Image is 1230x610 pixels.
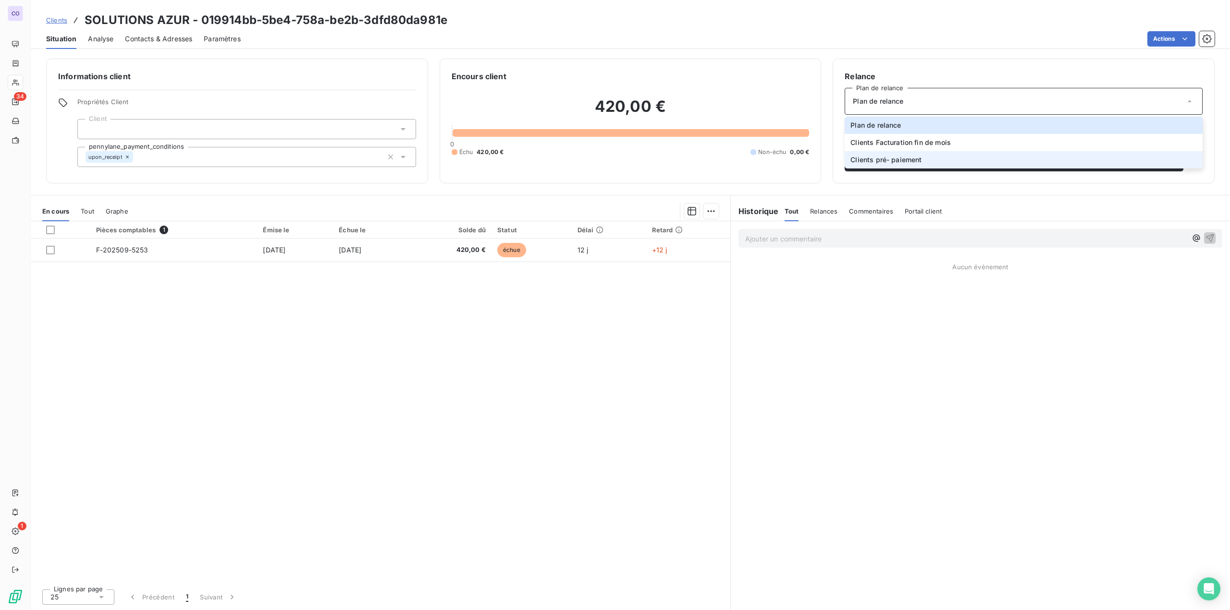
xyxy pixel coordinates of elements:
[96,226,252,234] div: Pièces comptables
[50,592,59,602] span: 25
[790,148,809,156] span: 0,00 €
[497,243,526,257] span: échue
[758,148,786,156] span: Non-échu
[263,246,285,254] span: [DATE]
[86,125,93,133] input: Ajouter une valeur
[652,246,667,254] span: +12 j
[1147,31,1195,47] button: Actions
[477,148,504,156] span: 420,00 €
[263,226,327,234] div: Émise le
[58,71,416,82] h6: Informations client
[853,96,903,106] span: Plan de relance
[122,587,180,607] button: Précédent
[14,92,26,101] span: 34
[46,34,76,44] span: Situation
[652,226,725,234] div: Retard
[459,148,473,156] span: Échu
[952,263,1008,271] span: Aucun évènement
[106,207,128,215] span: Graphe
[204,34,241,44] span: Paramètres
[452,71,506,82] h6: Encours client
[42,207,69,215] span: En cours
[452,97,810,126] h2: 420,00 €
[125,34,192,44] span: Contacts & Adresses
[850,120,901,130] span: Plan de relance
[578,226,640,234] div: Délai
[578,246,589,254] span: 12 j
[88,154,123,160] span: upon_receipt
[180,587,194,607] button: 1
[8,589,23,604] img: Logo LeanPay
[785,207,799,215] span: Tout
[77,98,416,111] span: Propriétés Client
[416,245,486,255] span: 420,00 €
[416,226,486,234] div: Solde dû
[849,207,893,215] span: Commentaires
[88,34,113,44] span: Analyse
[85,12,447,29] h3: SOLUTIONS AZUR - 019914bb-5be4-758a-be2b-3dfd80da981e
[850,155,922,165] span: Clients pré- paiement
[133,153,141,161] input: Ajouter une valeur
[845,71,1203,82] h6: Relance
[46,16,67,24] span: Clients
[160,226,168,234] span: 1
[18,522,26,530] span: 1
[731,205,779,217] h6: Historique
[186,592,188,602] span: 1
[810,207,837,215] span: Relances
[905,207,942,215] span: Portail client
[96,246,148,254] span: F-202509-5253
[450,140,454,148] span: 0
[850,138,951,147] span: Clients Facturation fin de mois
[1197,577,1220,600] div: Open Intercom Messenger
[339,246,361,254] span: [DATE]
[8,6,23,21] div: CO
[497,226,566,234] div: Statut
[339,226,404,234] div: Échue le
[81,207,94,215] span: Tout
[46,15,67,25] a: Clients
[194,587,243,607] button: Suivant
